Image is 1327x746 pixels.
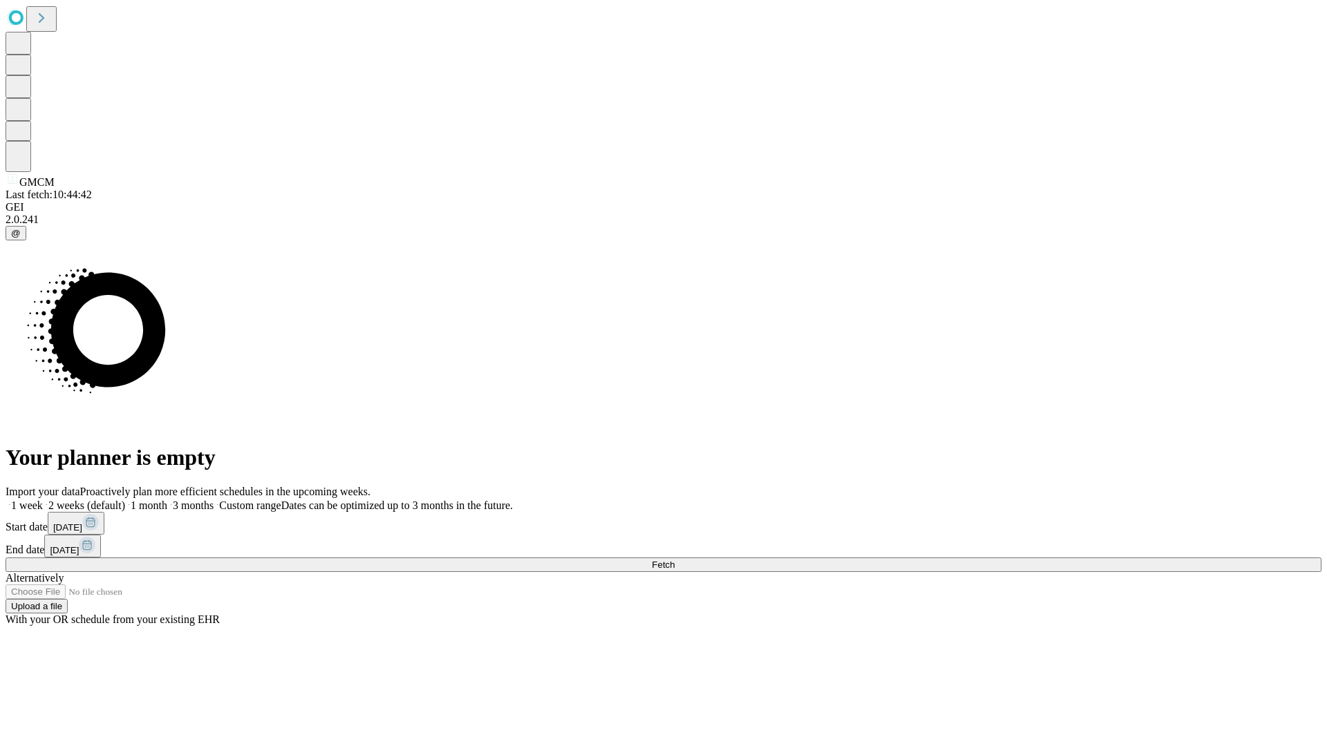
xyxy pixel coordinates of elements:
[6,599,68,613] button: Upload a file
[6,512,1321,535] div: Start date
[219,499,281,511] span: Custom range
[48,499,125,511] span: 2 weeks (default)
[50,545,79,555] span: [DATE]
[173,499,214,511] span: 3 months
[6,213,1321,226] div: 2.0.241
[6,613,220,625] span: With your OR schedule from your existing EHR
[6,535,1321,557] div: End date
[6,201,1321,213] div: GEI
[281,499,513,511] span: Dates can be optimized up to 3 months in the future.
[652,559,675,570] span: Fetch
[48,512,104,535] button: [DATE]
[6,189,92,200] span: Last fetch: 10:44:42
[6,445,1321,470] h1: Your planner is empty
[44,535,101,557] button: [DATE]
[6,486,80,497] span: Import your data
[6,226,26,240] button: @
[131,499,167,511] span: 1 month
[80,486,370,497] span: Proactively plan more efficient schedules in the upcoming weeks.
[19,176,55,188] span: GMCM
[11,499,43,511] span: 1 week
[53,522,82,533] span: [DATE]
[6,557,1321,572] button: Fetch
[11,228,21,238] span: @
[6,572,64,584] span: Alternatively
